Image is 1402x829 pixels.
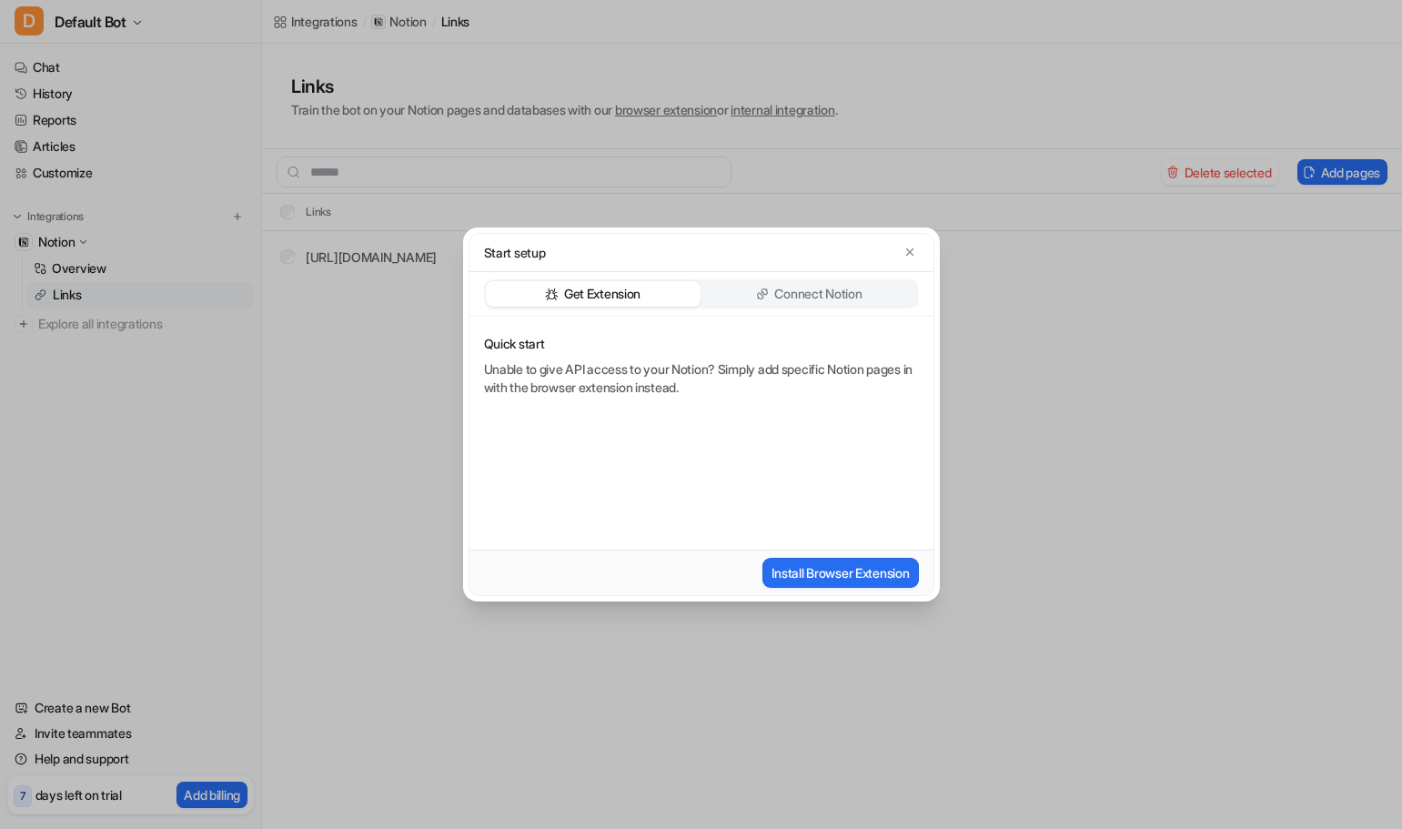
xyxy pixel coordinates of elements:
p: Get Extension [564,285,640,303]
p: Quick start [484,335,915,353]
p: Unable to give API access to your Notion? Simply add specific Notion pages in with the browser ex... [484,360,915,397]
p: Start setup [484,243,546,262]
button: Install Browser Extension [762,558,918,588]
p: Connect Notion [774,285,862,303]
